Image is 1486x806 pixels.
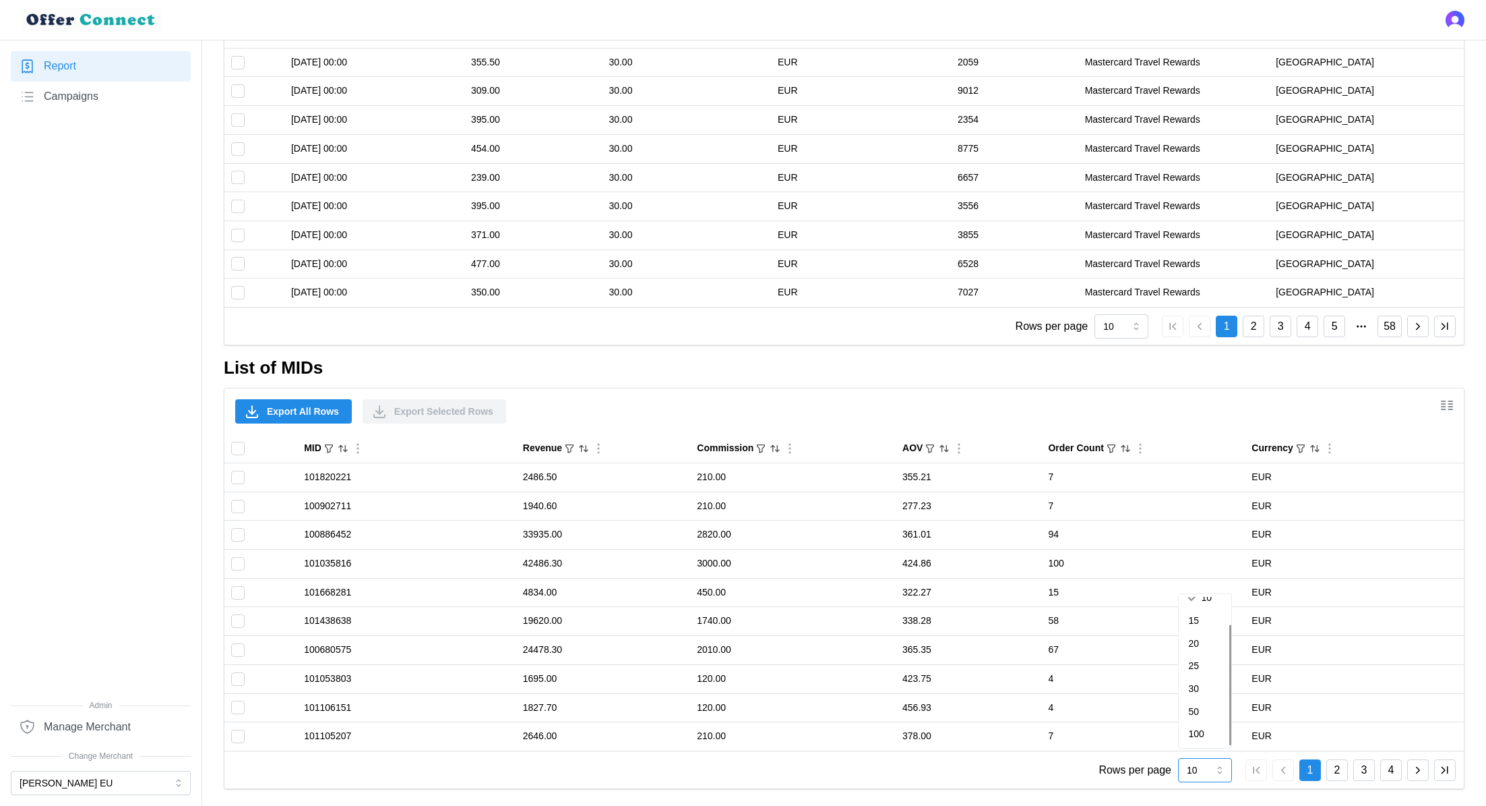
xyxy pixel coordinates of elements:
[1243,316,1264,337] button: 2
[11,699,191,712] span: Admin
[224,356,1464,380] h2: List of MIDs
[1041,607,1245,636] td: 58
[690,693,896,722] td: 120.00
[1245,521,1464,550] td: EUR
[896,693,1041,722] td: 456.93
[1041,636,1245,665] td: 67
[771,77,951,106] td: EUR
[769,442,781,455] button: Sort by Commission descending
[44,58,76,75] span: Report
[1269,106,1464,135] td: [GEOGRAPHIC_DATA]
[896,636,1041,665] td: 365.35
[363,399,506,424] button: Export Selected Rows
[951,250,1078,279] td: 6528
[1299,759,1321,781] button: 1
[771,221,951,250] td: EUR
[464,192,602,221] td: 395.00
[771,134,951,163] td: EUR
[464,163,602,192] td: 239.00
[771,279,951,307] td: EUR
[516,693,691,722] td: 1827.70
[602,192,771,221] td: 30.00
[602,221,771,250] td: 30.00
[690,664,896,693] td: 120.00
[231,142,245,156] input: Toggle select row
[771,48,951,77] td: EUR
[951,192,1078,221] td: 3556
[1098,762,1171,779] p: Rows per page
[11,712,191,742] a: Manage Merchant
[771,106,951,135] td: EUR
[1269,192,1464,221] td: [GEOGRAPHIC_DATA]
[464,77,602,106] td: 309.00
[284,77,464,106] td: [DATE] 00:00
[578,442,590,455] button: Sort by Revenue descending
[1245,578,1464,607] td: EUR
[231,229,245,242] input: Toggle select row
[1041,693,1245,722] td: 4
[284,163,464,192] td: [DATE] 00:00
[297,550,516,579] td: 101035816
[231,557,245,571] input: Toggle select row
[22,8,162,32] img: loyalBe Logo
[1078,134,1270,163] td: Mastercard Travel Rewards
[1041,722,1245,751] td: 7
[297,463,516,492] td: 101820221
[231,672,245,686] input: Toggle select row
[1133,441,1148,456] button: Column Actions
[1322,441,1337,456] button: Column Actions
[1269,163,1464,192] td: [GEOGRAPHIC_DATA]
[1269,250,1464,279] td: [GEOGRAPHIC_DATA]
[602,279,771,307] td: 30.00
[1188,682,1199,697] span: 30
[231,471,245,484] input: Toggle select row
[1251,441,1293,456] div: Currency
[1245,664,1464,693] td: EUR
[1078,77,1270,106] td: Mastercard Travel Rewards
[602,250,771,279] td: 30.00
[1188,659,1199,674] span: 25
[464,250,602,279] td: 477.00
[896,550,1041,579] td: 424.86
[231,257,245,270] input: Toggle select row
[231,643,245,657] input: Toggle select row
[1041,463,1245,492] td: 7
[1245,607,1464,636] td: EUR
[1078,221,1270,250] td: Mastercard Travel Rewards
[516,463,691,492] td: 2486.50
[516,722,691,751] td: 2646.00
[1202,591,1212,606] span: 10
[284,192,464,221] td: [DATE] 00:00
[951,48,1078,77] td: 2059
[1270,316,1291,337] button: 3
[1041,492,1245,521] td: 7
[11,51,191,82] a: Report
[1353,759,1375,781] button: 3
[1245,550,1464,579] td: EUR
[896,722,1041,751] td: 378.00
[782,441,797,456] button: Column Actions
[1078,192,1270,221] td: Mastercard Travel Rewards
[1269,48,1464,77] td: [GEOGRAPHIC_DATA]
[938,442,950,455] button: Sort by AOV descending
[1188,614,1199,629] span: 15
[1269,221,1464,250] td: [GEOGRAPHIC_DATA]
[44,719,131,736] span: Manage Merchant
[516,636,691,665] td: 24478.30
[231,200,245,213] input: Toggle select row
[11,771,191,795] button: [PERSON_NAME] EU
[951,163,1078,192] td: 6657
[896,664,1041,693] td: 423.75
[304,441,321,456] div: MID
[231,286,245,299] input: Toggle select row
[297,492,516,521] td: 100902711
[952,441,966,456] button: Column Actions
[602,77,771,106] td: 30.00
[297,521,516,550] td: 100886452
[1326,759,1348,781] button: 2
[951,77,1078,106] td: 9012
[771,163,951,192] td: EUR
[1245,636,1464,665] td: EUR
[1324,316,1345,337] button: 5
[464,221,602,250] td: 371.00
